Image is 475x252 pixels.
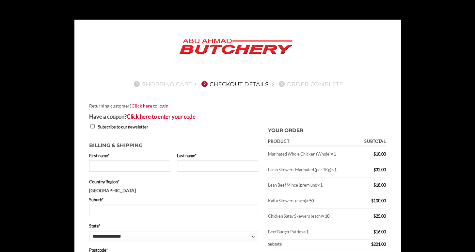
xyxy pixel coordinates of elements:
[373,182,376,188] span: $
[322,213,329,219] strong: × 10
[373,229,376,234] span: $
[268,177,356,193] td: Lean Beef Mince (premium)
[268,137,356,146] th: Product
[373,167,376,172] span: $
[373,213,386,219] bdi: 25.00
[268,146,356,162] td: Marinated Whole Chicken (Whole)
[89,188,136,193] strong: [GEOGRAPHIC_DATA]
[371,242,386,247] bdi: 201.00
[90,124,95,128] input: Subscribe to our newsletter
[268,162,356,177] td: Lamb Skewers Marinated (per 1Kg)
[98,124,148,129] span: Subscribe to our newsletter
[89,152,170,159] label: First name
[356,137,386,146] th: Subtotal
[373,167,386,172] bdi: 32.00
[268,193,356,209] td: Kafta Skewers (each)
[268,209,356,224] td: Chicken Satay Skewers (each)
[373,151,376,157] span: $
[132,81,192,88] a: 1Shopping Cart
[89,76,386,92] nav: Checkout steps
[268,224,356,240] td: Beef Burger Patties
[177,152,258,159] label: Last name
[268,240,356,249] th: Subtotal
[331,167,337,172] strong: × 1
[199,81,269,88] a: 2Checkout details
[371,198,373,203] span: $
[89,178,258,185] label: Country/Region
[134,81,140,87] span: 1
[306,198,314,203] strong: × 50
[89,138,258,150] h3: Billing & Shipping
[331,151,336,157] strong: × 1
[127,113,196,120] a: Enter your coupon code
[373,229,386,234] bdi: 16.00
[89,196,258,203] label: Suburb
[174,34,298,59] img: Abu Ahmad Butchery
[132,103,168,109] a: Click here to login
[201,81,207,87] span: 2
[371,198,386,203] bdi: 100.00
[89,102,386,110] div: Returning customer?
[268,123,386,135] h3: Your order
[303,229,309,234] strong: × 1
[89,223,258,229] label: State
[373,213,376,219] span: $
[371,242,373,247] span: $
[317,182,323,188] strong: × 1
[373,151,386,157] bdi: 10.00
[89,112,386,121] div: Have a coupon?
[373,182,386,188] bdi: 18.00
